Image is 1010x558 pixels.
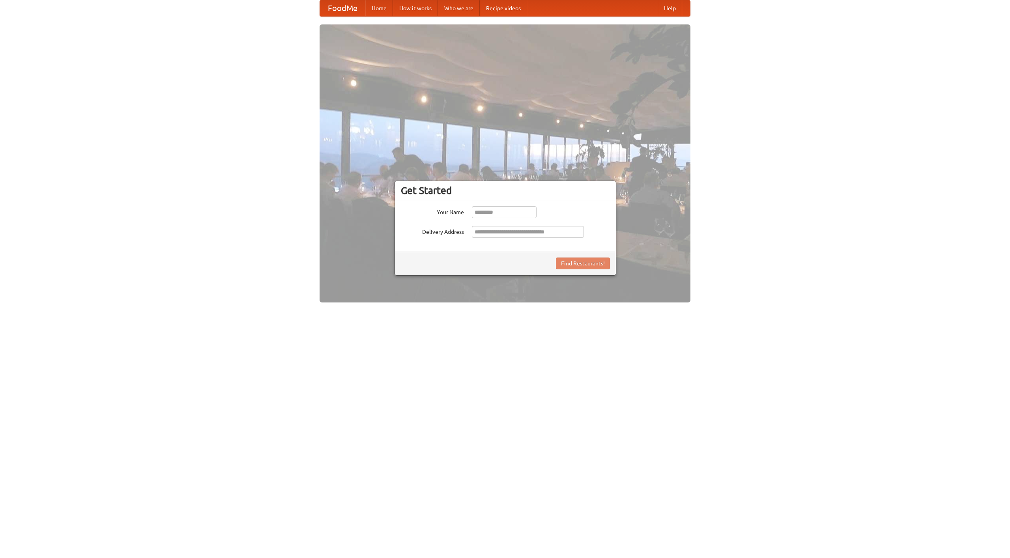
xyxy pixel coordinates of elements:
a: Help [658,0,682,16]
button: Find Restaurants! [556,258,610,269]
h3: Get Started [401,185,610,196]
label: Your Name [401,206,464,216]
a: Recipe videos [480,0,527,16]
a: How it works [393,0,438,16]
a: Who we are [438,0,480,16]
a: Home [365,0,393,16]
label: Delivery Address [401,226,464,236]
a: FoodMe [320,0,365,16]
